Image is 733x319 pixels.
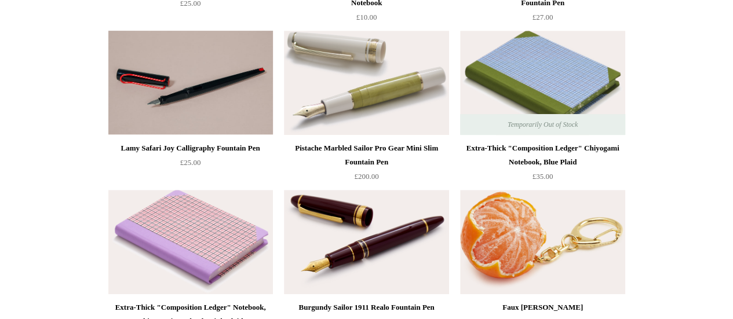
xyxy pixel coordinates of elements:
span: £25.00 [180,158,201,167]
a: Lamy Safari Joy Calligraphy Fountain Pen Lamy Safari Joy Calligraphy Fountain Pen [108,31,273,135]
img: Pistache Marbled Sailor Pro Gear Mini Slim Fountain Pen [284,31,448,135]
img: Extra-Thick "Composition Ledger" Notebook, Chiyogami Notebook, Pink Plaid [108,190,273,294]
a: Burgundy Sailor 1911 Realo Fountain Pen Burgundy Sailor 1911 Realo Fountain Pen [284,190,448,294]
div: Lamy Safari Joy Calligraphy Fountain Pen [111,141,270,155]
span: £10.00 [356,13,377,21]
div: Faux [PERSON_NAME] [463,300,622,314]
a: Extra-Thick "Composition Ledger" Chiyogami Notebook, Blue Plaid Extra-Thick "Composition Ledger" ... [460,31,625,135]
a: Lamy Safari Joy Calligraphy Fountain Pen £25.00 [108,141,273,189]
span: £35.00 [533,172,553,181]
a: Pistache Marbled Sailor Pro Gear Mini Slim Fountain Pen Pistache Marbled Sailor Pro Gear Mini Sli... [284,31,448,135]
div: Pistache Marbled Sailor Pro Gear Mini Slim Fountain Pen [287,141,446,169]
div: Extra-Thick "Composition Ledger" Chiyogami Notebook, Blue Plaid [463,141,622,169]
a: Extra-Thick "Composition Ledger" Notebook, Chiyogami Notebook, Pink Plaid Extra-Thick "Compositio... [108,190,273,294]
img: Extra-Thick "Composition Ledger" Chiyogami Notebook, Blue Plaid [460,31,625,135]
a: Pistache Marbled Sailor Pro Gear Mini Slim Fountain Pen £200.00 [284,141,448,189]
img: Lamy Safari Joy Calligraphy Fountain Pen [108,31,273,135]
a: Extra-Thick "Composition Ledger" Chiyogami Notebook, Blue Plaid £35.00 [460,141,625,189]
span: £200.00 [354,172,378,181]
div: Burgundy Sailor 1911 Realo Fountain Pen [287,300,446,314]
img: Faux Clementine Keyring [460,190,625,294]
img: Burgundy Sailor 1911 Realo Fountain Pen [284,190,448,294]
span: £27.00 [533,13,553,21]
a: Faux Clementine Keyring Faux Clementine Keyring [460,190,625,294]
span: Temporarily Out of Stock [496,114,589,135]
